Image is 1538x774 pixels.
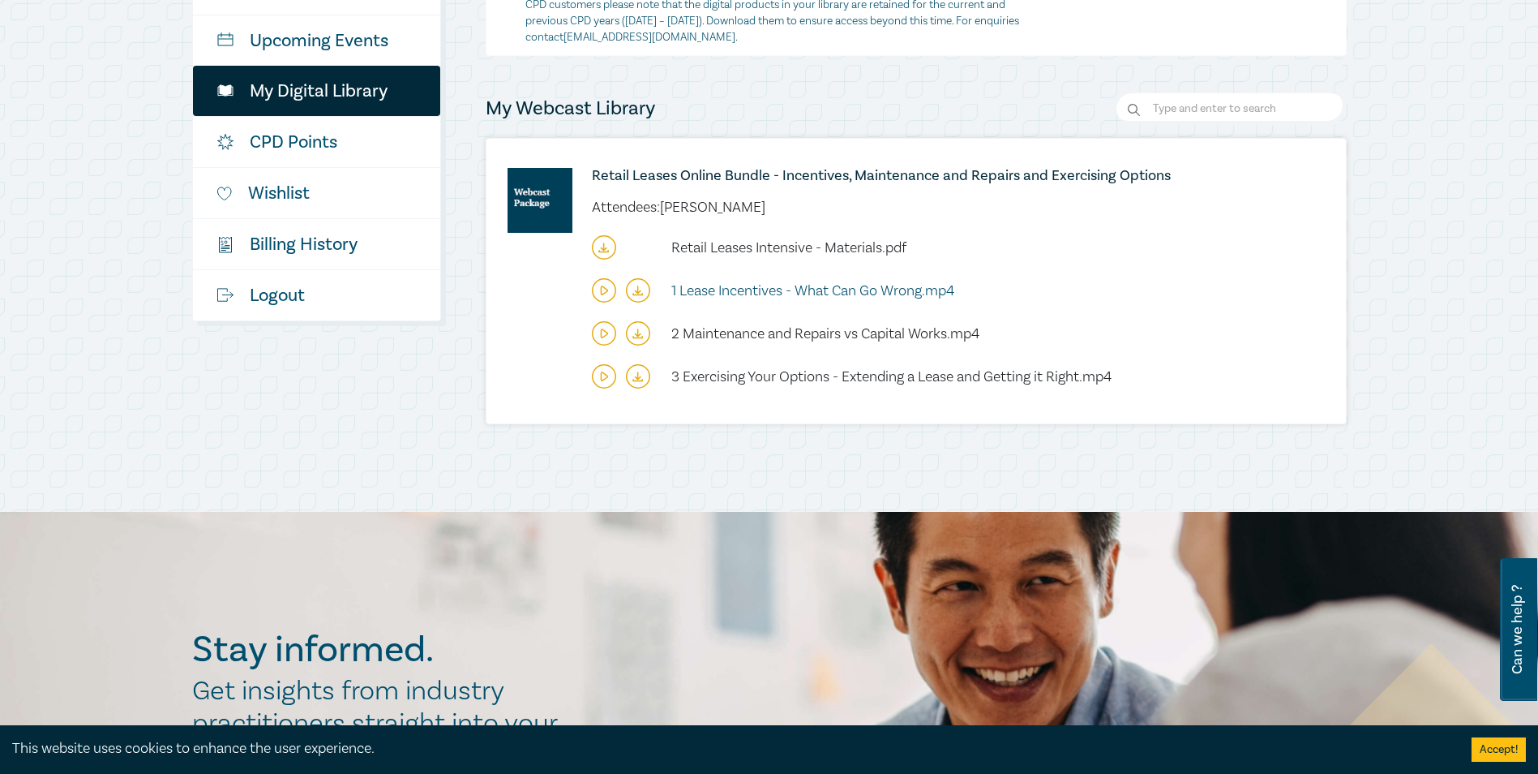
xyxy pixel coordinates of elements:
span: 1 Lease Incentives - What Can Go Wrong.mp4 [671,282,954,300]
span: Can we help ? [1510,568,1525,691]
a: Retail Leases Intensive - Materials.pdf [671,241,906,255]
h2: Get insights from industry practitioners straight into your inbox. [192,675,575,772]
a: 3 Exercising Your Options - Extending a Lease and Getting it Right.mp4 [671,370,1112,384]
a: [EMAIL_ADDRESS][DOMAIN_NAME] [563,30,735,45]
div: This website uses cookies to enhance the user experience. [12,738,1447,759]
input: Search [1116,92,1347,125]
a: $Billing History [193,219,440,269]
a: CPD Points [193,117,440,167]
a: Retail Leases Online Bundle - Incentives, Maintenance and Repairs and Exercising Options [592,168,1249,184]
a: My Digital Library [193,66,440,116]
a: 2 Maintenance and Repairs vs Capital Works.mp4 [671,327,979,341]
span: Retail Leases Intensive - Materials.pdf [671,239,906,257]
a: 1 Lease Incentives - What Can Go Wrong.mp4 [671,284,954,298]
span: 3 Exercising Your Options - Extending a Lease and Getting it Right.mp4 [671,368,1112,386]
h4: My Webcast Library [486,96,655,122]
h2: Stay informed. [192,629,575,671]
img: online-intensive-(to-download) [508,168,572,233]
li: Attendees: [PERSON_NAME] [592,200,765,214]
button: Accept cookies [1472,737,1526,762]
a: Upcoming Events [193,15,440,66]
a: Wishlist [193,168,440,218]
a: Logout [193,270,440,320]
tspan: $ [221,239,224,247]
span: 2 Maintenance and Repairs vs Capital Works.mp4 [671,325,979,343]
